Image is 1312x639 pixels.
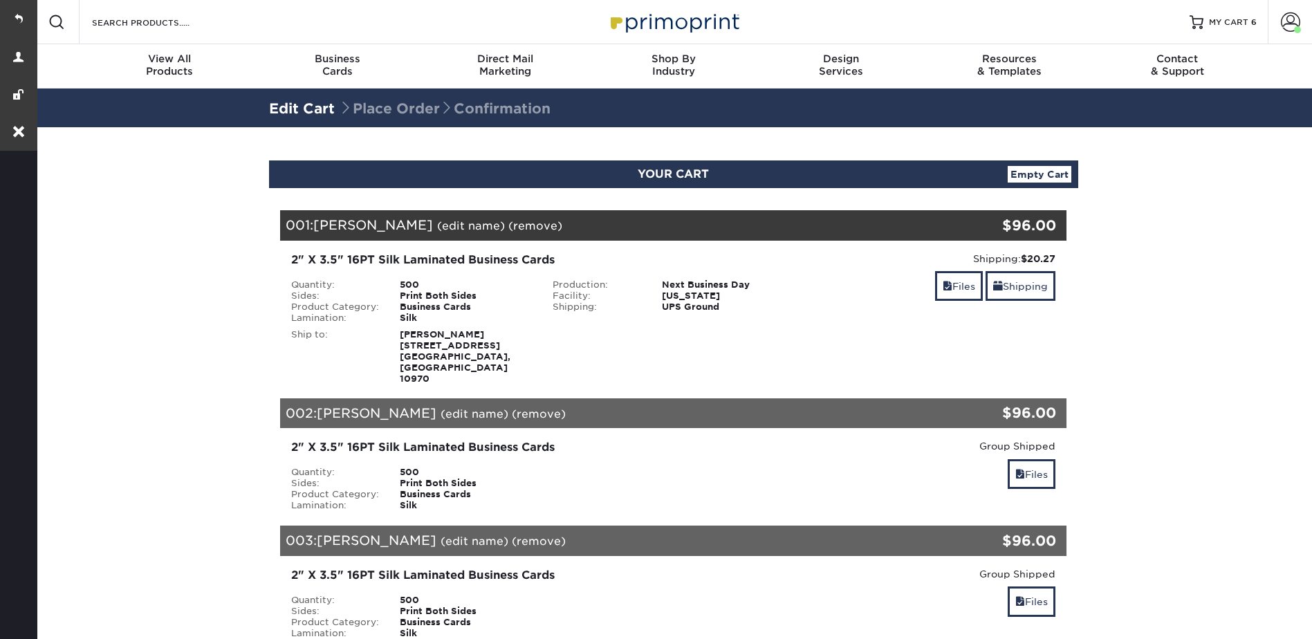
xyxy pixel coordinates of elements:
[281,302,390,313] div: Product Category:
[936,402,1057,423] div: $96.00
[512,407,566,420] a: (remove)
[542,302,652,313] div: Shipping:
[1209,17,1248,28] span: MY CART
[281,500,390,511] div: Lamination:
[389,595,542,606] div: 500
[281,628,390,639] div: Lamination:
[512,535,566,548] a: (remove)
[508,219,562,232] a: (remove)
[441,407,508,420] a: (edit name)
[1093,53,1262,77] div: & Support
[281,489,390,500] div: Product Category:
[281,595,390,606] div: Quantity:
[638,167,709,180] span: YOUR CART
[925,53,1093,65] span: Resources
[757,53,925,77] div: Services
[815,439,1056,453] div: Group Shipped
[441,535,508,548] a: (edit name)
[757,44,925,89] a: DesignServices
[1008,166,1071,183] a: Empty Cart
[757,53,925,65] span: Design
[993,281,1003,292] span: shipping
[935,271,983,301] a: Files
[280,526,936,556] div: 003:
[281,606,390,617] div: Sides:
[604,7,743,37] img: Primoprint
[86,53,254,65] span: View All
[389,302,542,313] div: Business Cards
[280,398,936,429] div: 002:
[281,329,390,385] div: Ship to:
[389,500,542,511] div: Silk
[1093,44,1262,89] a: Contact& Support
[313,217,433,232] span: [PERSON_NAME]
[936,530,1057,551] div: $96.00
[1008,459,1055,489] a: Files
[253,53,421,65] span: Business
[589,53,757,65] span: Shop By
[86,53,254,77] div: Products
[421,53,589,77] div: Marketing
[281,290,390,302] div: Sides:
[589,53,757,77] div: Industry
[936,215,1057,236] div: $96.00
[269,100,335,117] a: Edit Cart
[389,279,542,290] div: 500
[437,219,505,232] a: (edit name)
[389,489,542,500] div: Business Cards
[421,53,589,65] span: Direct Mail
[925,53,1093,77] div: & Templates
[281,279,390,290] div: Quantity:
[291,439,794,456] div: 2" X 3.5" 16PT Silk Laminated Business Cards
[1251,17,1257,27] span: 6
[389,290,542,302] div: Print Both Sides
[925,44,1093,89] a: Resources& Templates
[986,271,1055,301] a: Shipping
[1093,53,1262,65] span: Contact
[542,279,652,290] div: Production:
[943,281,952,292] span: files
[1015,596,1025,607] span: files
[280,210,936,241] div: 001:
[86,44,254,89] a: View AllProducts
[389,467,542,478] div: 500
[317,405,436,420] span: [PERSON_NAME]
[291,252,794,268] div: 2" X 3.5" 16PT Silk Laminated Business Cards
[1008,586,1055,616] a: Files
[253,53,421,77] div: Cards
[542,290,652,302] div: Facility:
[389,628,542,639] div: Silk
[1015,469,1025,480] span: files
[815,252,1056,266] div: Shipping:
[339,100,551,117] span: Place Order Confirmation
[281,478,390,489] div: Sides:
[389,606,542,617] div: Print Both Sides
[281,313,390,324] div: Lamination:
[253,44,421,89] a: BusinessCards
[291,567,794,584] div: 2" X 3.5" 16PT Silk Laminated Business Cards
[589,44,757,89] a: Shop ByIndustry
[815,567,1056,581] div: Group Shipped
[91,14,225,30] input: SEARCH PRODUCTS.....
[652,290,804,302] div: [US_STATE]
[652,302,804,313] div: UPS Ground
[317,532,436,548] span: [PERSON_NAME]
[1021,253,1055,264] strong: $20.27
[421,44,589,89] a: Direct MailMarketing
[400,329,510,384] strong: [PERSON_NAME] [STREET_ADDRESS] [GEOGRAPHIC_DATA], [GEOGRAPHIC_DATA] 10970
[389,617,542,628] div: Business Cards
[652,279,804,290] div: Next Business Day
[281,467,390,478] div: Quantity:
[389,478,542,489] div: Print Both Sides
[281,617,390,628] div: Product Category:
[389,313,542,324] div: Silk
